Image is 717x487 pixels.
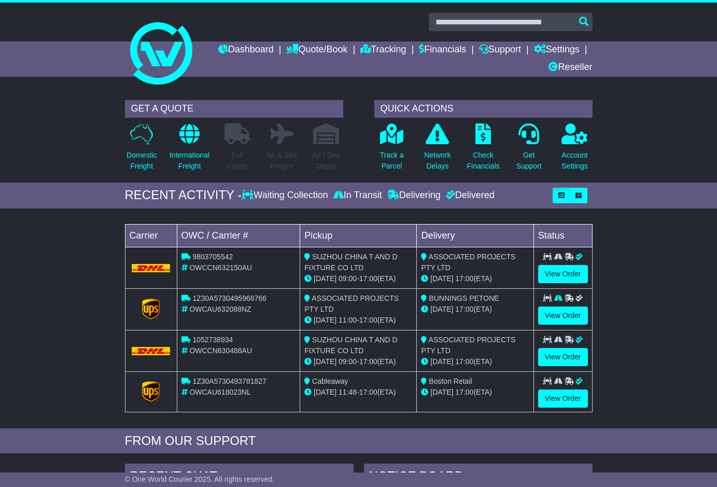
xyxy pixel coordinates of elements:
[538,348,588,366] a: View Order
[516,150,542,172] p: Get Support
[312,150,340,172] p: Air / Sea Depot
[467,150,499,172] p: Check Financials
[266,150,297,172] p: Air & Sea Freight
[421,304,529,315] div: (ETA)
[421,387,529,398] div: (ETA)
[339,388,357,396] span: 11:48
[561,123,588,177] a: AccountSettings
[455,357,473,366] span: 17:00
[380,150,404,172] p: Track a Parcel
[314,357,336,366] span: [DATE]
[331,190,385,201] div: In Transit
[304,273,412,284] div: - (ETA)
[304,294,399,313] span: ASSOCIATED PROJECTS PTY LTD
[421,336,515,355] span: ASSOCIATED PROJECTS PTY LTD
[455,274,473,283] span: 17:00
[430,274,453,283] span: [DATE]
[424,150,451,172] p: Network Delays
[304,315,412,326] div: - (ETA)
[314,274,336,283] span: [DATE]
[374,100,593,118] div: QUICK ACTIONS
[430,388,453,396] span: [DATE]
[359,388,377,396] span: 17:00
[304,356,412,367] div: - (ETA)
[192,336,233,344] span: 1052738934
[189,388,250,396] span: OWCAU618023NL
[300,224,417,247] td: Pickup
[359,274,377,283] span: 17:00
[561,150,588,172] p: Account Settings
[455,388,473,396] span: 17:00
[304,336,397,355] span: SUZHOU CHINA T AND D FIXTURE CO LTD
[314,388,336,396] span: [DATE]
[443,190,495,201] div: Delivered
[142,299,160,319] img: GetCarrierServiceLogo
[192,377,266,385] span: 1Z30A5730493781827
[360,41,406,59] a: Tracking
[304,253,397,272] span: SUZHOU CHINA T AND D FIXTURE CO LTD
[421,253,515,272] span: ASSOCIATED PROJECTS PTY LTD
[429,294,499,302] span: BUNNINGS PETONE
[242,190,330,201] div: Waiting Collection
[132,264,171,272] img: DHL.png
[430,357,453,366] span: [DATE]
[189,346,252,355] span: OWCCN630488AU
[359,357,377,366] span: 17:00
[126,123,157,177] a: DomesticFreight
[359,316,377,324] span: 17:00
[126,150,157,172] p: Domestic Freight
[339,274,357,283] span: 09:00
[192,253,233,261] span: 9803705542
[218,41,274,59] a: Dashboard
[421,356,529,367] div: (ETA)
[169,123,210,177] a: InternationalFreight
[516,123,542,177] a: GetSupport
[379,123,404,177] a: Track aParcel
[192,294,266,302] span: 1Z30A5730495968766
[430,305,453,313] span: [DATE]
[339,316,357,324] span: 11:00
[538,265,588,283] a: View Order
[538,389,588,408] a: View Order
[286,41,347,59] a: Quote/Book
[534,41,580,59] a: Settings
[132,347,171,355] img: DHL.png
[538,307,588,325] a: View Order
[429,377,472,385] span: Boston Retail
[417,224,533,247] td: Delivery
[455,305,473,313] span: 17:00
[466,123,500,177] a: CheckFinancials
[314,316,336,324] span: [DATE]
[419,41,466,59] a: Financials
[339,357,357,366] span: 09:00
[424,123,451,177] a: NetworkDelays
[189,305,251,313] span: OWCAU632088NZ
[170,150,209,172] p: International Freight
[421,273,529,284] div: (ETA)
[189,263,252,272] span: OWCCN632150AU
[125,100,343,118] div: GET A QUOTE
[385,190,443,201] div: Delivering
[142,381,160,402] img: GetCarrierServiceLogo
[125,224,177,247] td: Carrier
[533,224,592,247] td: Status
[125,188,242,203] div: RECENT ACTIVITY -
[312,377,348,385] span: Cableaway
[177,224,300,247] td: OWC / Carrier #
[479,41,521,59] a: Support
[549,59,592,77] a: Reseller
[224,150,250,172] p: Full Loads
[304,387,412,398] div: - (ETA)
[125,475,275,483] span: © One World Courier 2025. All rights reserved.
[125,434,593,449] div: FROM OUR SUPPORT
